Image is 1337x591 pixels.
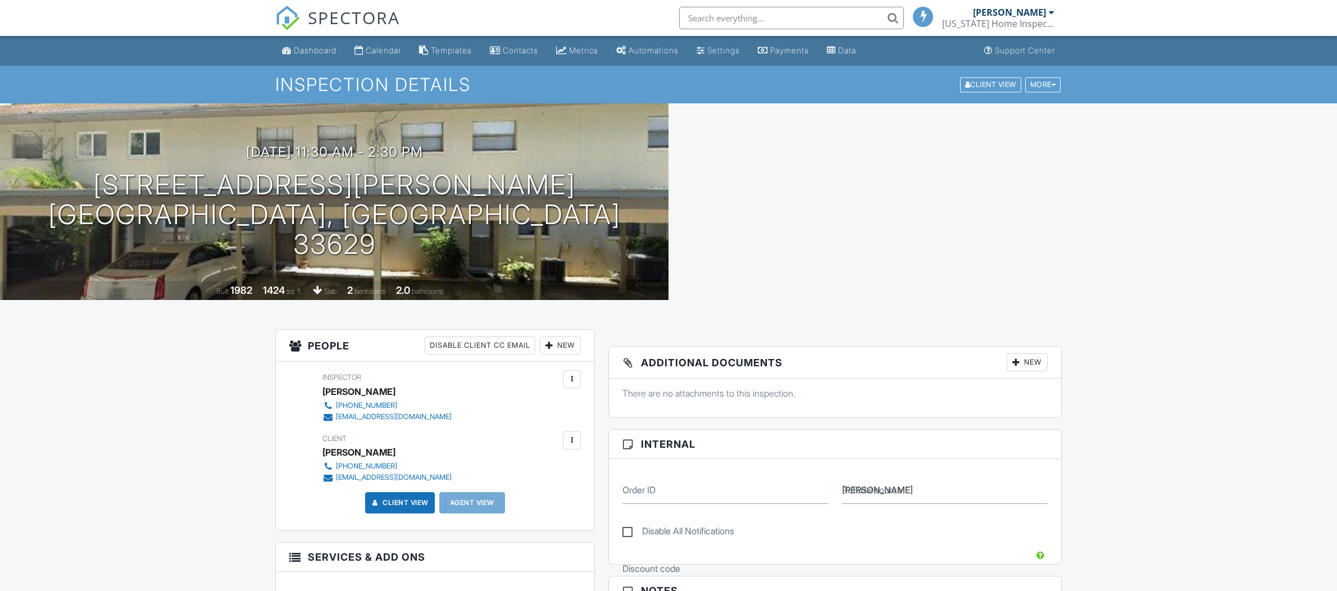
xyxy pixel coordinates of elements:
h3: Additional Documents [609,347,1061,379]
label: Order ID [622,484,656,496]
label: Referral source [842,484,902,496]
a: Calendar [350,40,406,61]
a: Payments [753,40,813,61]
div: Metrics [569,46,598,55]
div: [PERSON_NAME] [322,383,395,400]
a: Contacts [485,40,543,61]
h1: [STREET_ADDRESS][PERSON_NAME] [GEOGRAPHIC_DATA], [GEOGRAPHIC_DATA] 33629 [18,170,651,259]
div: Settings [707,46,740,55]
a: Settings [692,40,744,61]
a: [PHONE_NUMBER] [322,400,452,411]
div: 2 [347,284,353,296]
div: New [540,337,581,354]
a: SPECTORA [275,15,400,39]
div: Florida Home Inspector Services, LLC [942,18,1054,29]
h3: Services & Add ons [276,543,594,572]
h3: Internal [609,430,1061,459]
span: SPECTORA [308,6,400,29]
div: Automations [629,46,679,55]
div: 1424 [263,284,285,296]
h3: People [276,330,594,362]
div: Payments [770,46,809,55]
span: sq. ft. [286,287,302,295]
div: 2.0 [396,284,410,296]
a: Templates [415,40,476,61]
a: Metrics [552,40,603,61]
a: Client View [959,80,1024,88]
div: New [1007,353,1048,371]
p: There are no attachments to this inspection. [622,387,1048,399]
span: Client [322,434,347,443]
a: Dashboard [278,40,341,61]
label: Disable All Notifications [622,526,734,540]
div: Dashboard [294,46,336,55]
a: Automations (Basic) [612,40,683,61]
a: [PHONE_NUMBER] [322,461,452,472]
div: Client View [960,77,1021,92]
label: Discount code [622,562,680,575]
div: Support Center [995,46,1055,55]
div: 1982 [230,284,252,296]
div: Contacts [503,46,538,55]
div: [PERSON_NAME] [322,444,395,461]
div: Disable Client CC Email [425,337,535,354]
div: [EMAIL_ADDRESS][DOMAIN_NAME] [336,473,452,482]
a: Data [822,40,861,61]
div: [EMAIL_ADDRESS][DOMAIN_NAME] [336,412,452,421]
div: [PERSON_NAME] [973,7,1046,18]
a: Client View [369,497,429,508]
span: Inspector [322,373,361,381]
span: bedrooms [354,287,385,295]
span: slab [324,287,336,295]
div: Calendar [366,46,401,55]
span: Built [216,287,229,295]
span: bathrooms [412,287,444,295]
img: The Best Home Inspection Software - Spectora [275,6,300,30]
div: [PHONE_NUMBER] [336,462,397,471]
a: [EMAIL_ADDRESS][DOMAIN_NAME] [322,472,452,483]
h3: [DATE] 11:30 am - 2:30 pm [246,144,423,160]
h1: Inspection Details [275,75,1062,94]
div: More [1025,77,1061,92]
a: [EMAIL_ADDRESS][DOMAIN_NAME] [322,411,452,422]
a: Support Center [980,40,1059,61]
div: Data [838,46,856,55]
input: Search everything... [679,7,904,29]
div: Templates [431,46,472,55]
div: [PHONE_NUMBER] [336,401,397,410]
